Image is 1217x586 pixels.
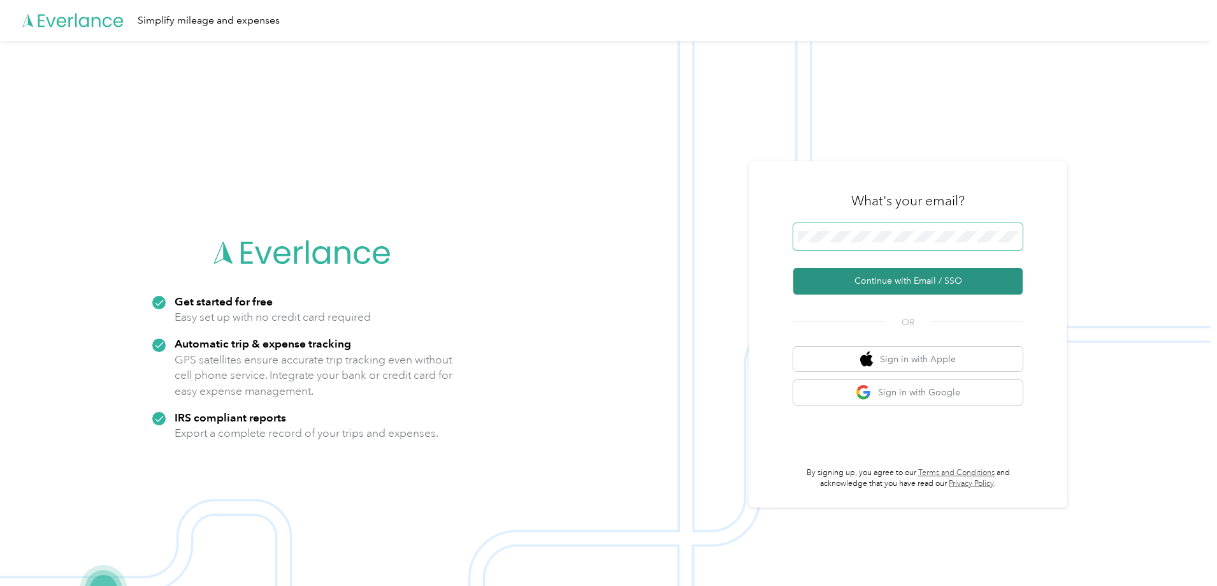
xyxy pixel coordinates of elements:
[175,425,438,441] p: Export a complete record of your trips and expenses.
[175,337,351,350] strong: Automatic trip & expense tracking
[175,411,286,424] strong: IRS compliant reports
[856,385,872,400] img: google logo
[793,268,1023,295] button: Continue with Email / SSO
[175,352,453,399] p: GPS satellites ensure accurate trip tracking even without cell phone service. Integrate your bank...
[793,380,1023,405] button: google logoSign in with Google
[949,479,994,488] a: Privacy Policy
[793,347,1023,372] button: apple logoSign in with Apple
[793,467,1023,490] p: By signing up, you agree to our and acknowledge that you have read our .
[918,468,995,478] a: Terms and Conditions
[175,295,273,308] strong: Get started for free
[851,192,965,210] h3: What's your email?
[138,13,280,29] div: Simplify mileage and expenses
[886,316,930,329] span: OR
[860,351,873,367] img: apple logo
[175,309,371,325] p: Easy set up with no credit card required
